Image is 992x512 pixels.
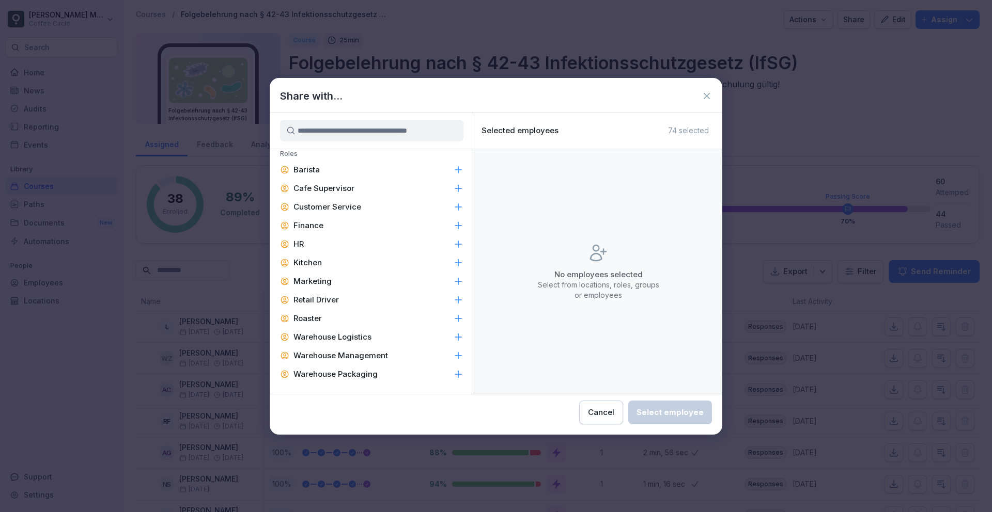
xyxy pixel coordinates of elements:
p: Roles [270,149,474,161]
button: Select employee [628,401,712,424]
p: Warehouse Management [293,350,388,361]
p: Cafe Supervisor [293,183,354,194]
h1: Share with... [280,88,343,104]
p: Barista [293,165,320,175]
p: Marketing [293,276,332,286]
p: Finance [293,220,323,231]
button: Cancel [579,401,623,424]
p: Selected employees [482,126,559,135]
p: Kitchen [293,258,322,268]
p: Warehouse Packaging [293,369,378,379]
p: HR [293,239,304,249]
p: Roaster [293,313,322,324]
div: Select employee [637,407,704,418]
p: No employees selected [536,269,660,280]
p: Select from locations, roles, groups or employees [536,280,660,300]
p: Retail Driver [293,295,339,305]
div: Cancel [588,407,614,418]
p: Warehouse Logistics [293,332,371,342]
p: 74 selected [668,126,709,135]
p: Customer Service [293,202,361,212]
